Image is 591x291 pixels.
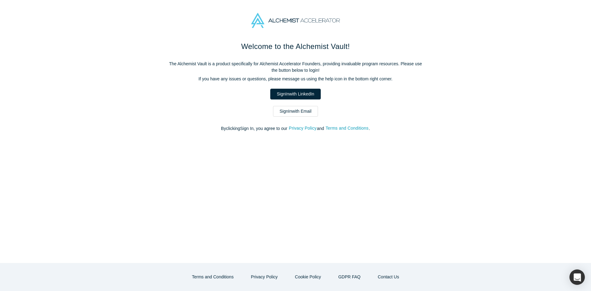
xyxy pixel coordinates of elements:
img: Alchemist Accelerator Logo [251,13,340,28]
a: SignInwith LinkedIn [270,89,320,99]
button: Contact Us [371,272,405,282]
button: Privacy Policy [288,125,317,132]
a: SignInwith Email [273,106,318,117]
button: Terms and Conditions [325,125,369,132]
p: By clicking Sign In , you agree to our and . [166,125,425,132]
a: GDPR FAQ [332,272,367,282]
button: Privacy Policy [244,272,284,282]
button: Terms and Conditions [186,272,240,282]
p: If you have any issues or questions, please message us using the help icon in the bottom right co... [166,76,425,82]
button: Cookie Policy [288,272,328,282]
p: The Alchemist Vault is a product specifically for Alchemist Accelerator Founders, providing inval... [166,61,425,74]
h1: Welcome to the Alchemist Vault! [166,41,425,52]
